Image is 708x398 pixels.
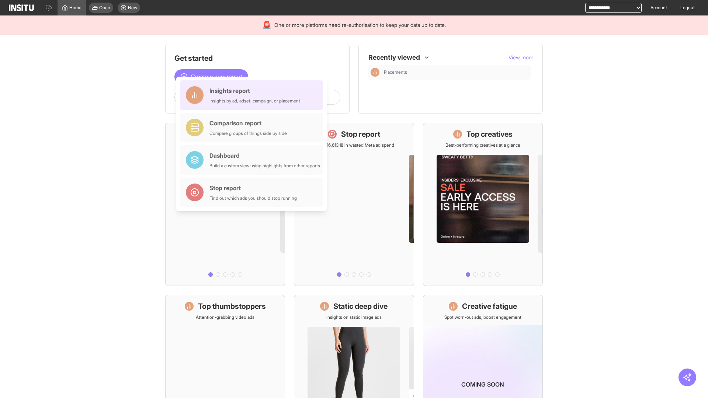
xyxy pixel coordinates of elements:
div: Compare groups of things side by side [209,130,287,136]
span: Open [99,5,110,11]
span: Placements [384,69,407,75]
button: View more [509,54,534,61]
div: Build a custom view using highlights from other reports [209,163,320,169]
span: Placements [384,69,528,75]
span: Create a new report [191,72,242,81]
h1: Top creatives [466,129,513,139]
div: Comparison report [209,119,287,128]
p: Attention-grabbing video ads [196,314,254,320]
span: View more [509,54,534,60]
div: Find out which ads you should stop running [209,195,297,201]
a: What's live nowSee all active ads instantly [165,123,285,286]
p: Insights on static image ads [326,314,382,320]
span: Home [69,5,81,11]
h1: Top thumbstoppers [198,301,266,311]
span: New [128,5,137,11]
div: Insights report [209,86,300,95]
h1: Static deep dive [333,301,388,311]
a: Top creativesBest-performing creatives at a glance [423,123,543,286]
div: Insights [371,68,379,77]
h1: Get started [174,53,340,63]
p: Best-performing creatives at a glance [445,142,520,148]
div: Dashboard [209,151,320,160]
h1: Stop report [341,129,380,139]
p: Save £16,613.18 in wasted Meta ad spend [313,142,394,148]
span: One or more platforms need re-authorisation to keep your data up to date. [274,21,446,29]
div: Insights by ad, adset, campaign, or placement [209,98,300,104]
a: Stop reportSave £16,613.18 in wasted Meta ad spend [294,123,414,286]
div: Stop report [209,184,297,192]
button: Create a new report [174,69,248,84]
div: 🚨 [262,20,271,30]
img: Logo [9,4,34,11]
